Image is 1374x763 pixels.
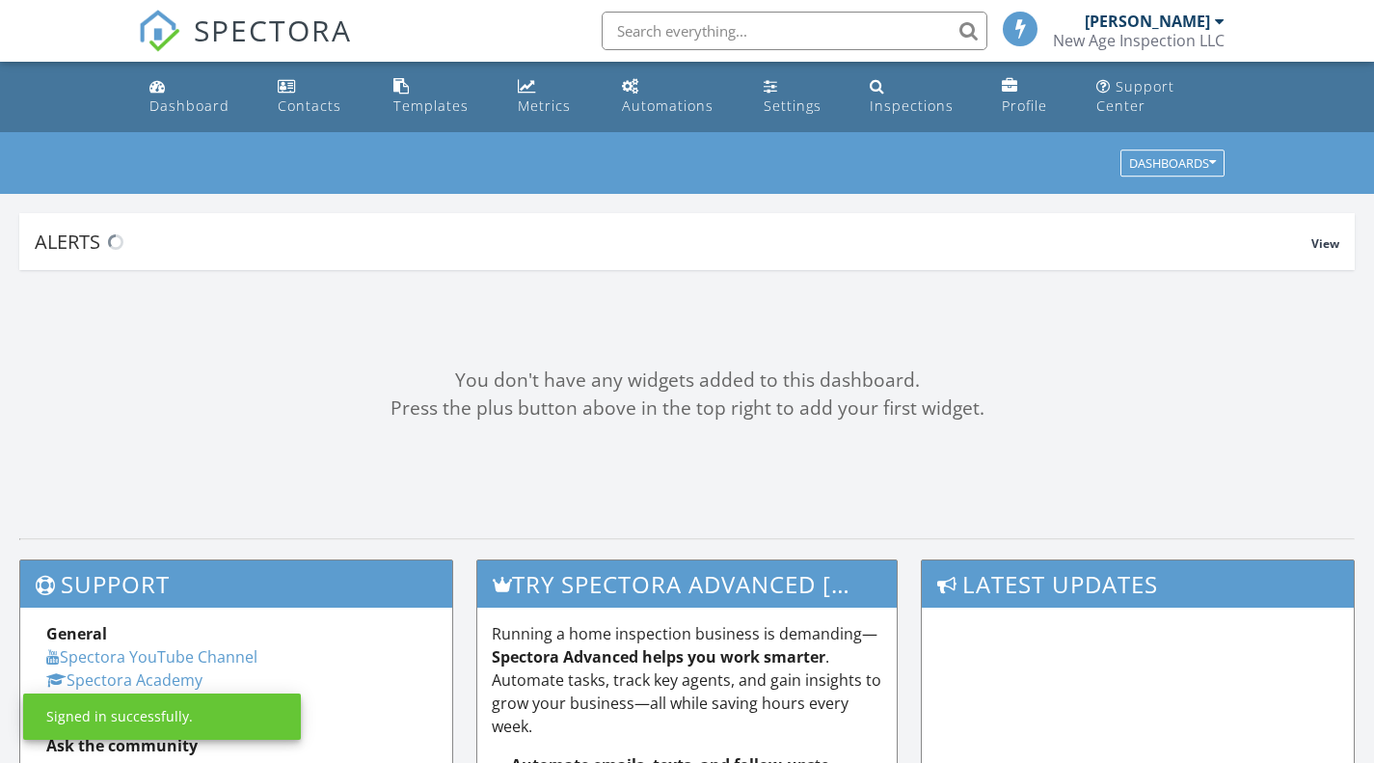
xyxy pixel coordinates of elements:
div: Metrics [518,96,571,115]
img: The Best Home Inspection Software - Spectora [138,10,180,52]
div: Templates [393,96,469,115]
div: Press the plus button above in the top right to add your first widget. [19,395,1355,422]
div: Inspections [870,96,954,115]
h3: Latest Updates [922,560,1354,608]
div: Settings [764,96,822,115]
div: New Age Inspection LLC [1053,31,1225,50]
a: Spectora Academy [46,669,202,691]
strong: Spectora Advanced helps you work smarter [492,646,825,668]
h3: Try spectora advanced [DATE] [477,560,898,608]
div: You don't have any widgets added to this dashboard. [19,367,1355,395]
div: Alerts [35,229,1311,255]
a: Automations (Basic) [614,69,741,124]
a: SPECTORA [138,26,352,67]
a: Company Profile [994,69,1074,124]
div: Profile [1002,96,1047,115]
a: Dashboard [142,69,256,124]
div: Ask the community [46,734,426,757]
p: Running a home inspection business is demanding— . Automate tasks, track key agents, and gain ins... [492,622,883,738]
div: Dashboard [149,96,229,115]
input: Search everything... [602,12,987,50]
div: Automations [622,96,714,115]
a: Contacts [270,69,369,124]
button: Dashboards [1120,150,1225,177]
a: Templates [386,69,495,124]
div: Support Center [1096,77,1174,115]
a: Settings [756,69,847,124]
a: Spectora YouTube Channel [46,646,257,668]
a: Support Center [1089,69,1232,124]
span: View [1311,235,1339,252]
a: Inspections [862,69,979,124]
div: Contacts [278,96,341,115]
h3: Support [20,560,452,608]
a: Metrics [510,69,600,124]
div: [PERSON_NAME] [1085,12,1210,31]
div: Signed in successfully. [46,707,193,726]
div: Dashboards [1129,157,1216,171]
strong: General [46,623,107,644]
span: SPECTORA [194,10,352,50]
